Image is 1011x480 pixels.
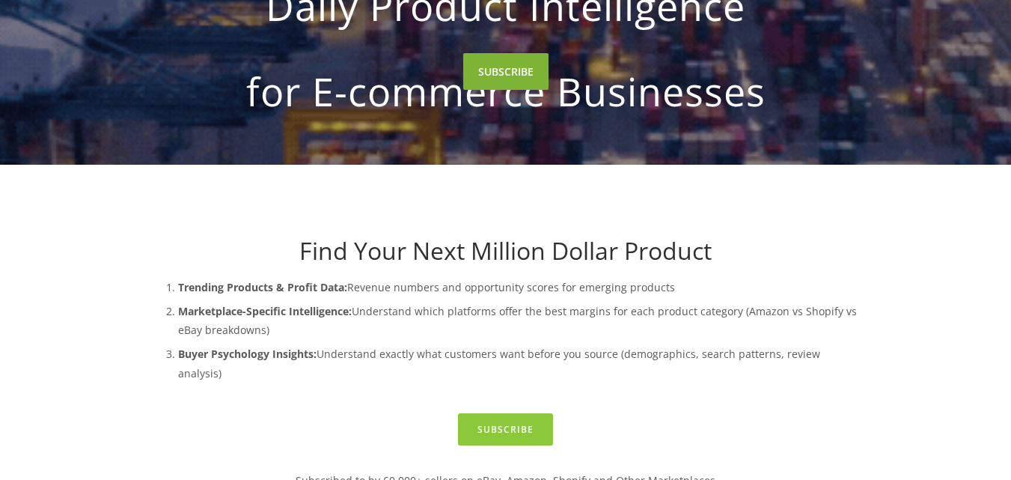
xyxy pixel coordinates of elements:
strong: Trending Products & Profit Data: [178,280,347,294]
p: Understand which platforms offer the best margins for each product category (Amazon vs Shopify vs... [178,302,864,339]
a: Subscribe [458,413,553,446]
p: Understand exactly what customers want before you source (demographics, search patterns, review a... [178,344,864,382]
h1: Find Your Next Million Dollar Product [148,237,864,265]
strong: Marketplace-Specific Intelligence: [178,304,352,318]
strong: Buyer Psychology Insights: [178,347,317,361]
p: Revenue numbers and opportunity scores for emerging products [178,278,864,297]
strong: for E-commerce Businesses [172,56,840,127]
a: SUBSCRIBE [463,53,549,90]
